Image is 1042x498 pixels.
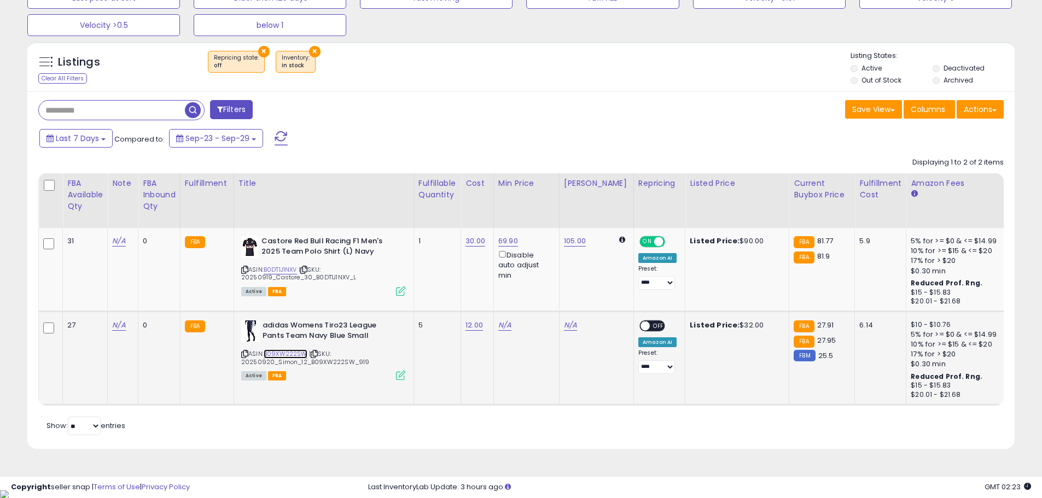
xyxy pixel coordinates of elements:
[859,236,898,246] div: 5.9
[11,482,190,493] div: seller snap | |
[638,253,677,263] div: Amazon AI
[638,337,677,347] div: Amazon AI
[690,236,781,246] div: $90.00
[238,178,409,189] div: Title
[944,63,985,73] label: Deactivated
[27,14,180,36] button: Velocity >0.5
[638,265,677,290] div: Preset:
[67,236,99,246] div: 31
[261,236,394,259] b: Castore Red Bull Racing F1 Men's 2025 Team Polo Shirt (L) Navy
[817,320,834,330] span: 27.91
[638,178,680,189] div: Repricing
[114,134,165,144] span: Compared to:
[263,320,395,343] b: adidas Womens Tiro23 League Pants Team Navy Blue Small
[911,256,1002,266] div: 17% for > $20
[264,349,307,359] a: B09XW222SW
[38,73,87,84] div: Clear All Filters
[794,236,814,248] small: FBA
[185,178,229,189] div: Fulfillment
[39,129,113,148] button: Last 7 Days
[214,62,259,69] div: off
[112,178,133,189] div: Note
[241,265,356,282] span: | SKU: 20250919_Castore_30_B0DT1J1NXV_L
[498,236,518,247] a: 69.90
[268,371,287,380] span: FBA
[112,236,125,247] a: N/A
[498,320,511,331] a: N/A
[845,100,902,119] button: Save View
[169,129,263,148] button: Sep-23 - Sep-29
[859,320,898,330] div: 6.14
[911,278,982,288] b: Reduced Prof. Rng.
[268,287,287,296] span: FBA
[112,320,125,331] a: N/A
[690,320,740,330] b: Listed Price:
[690,236,740,246] b: Listed Price:
[241,320,260,342] img: 31uukpB5WiL._SL40_.jpg
[465,178,489,189] div: Cost
[282,62,310,69] div: in stock
[67,320,99,330] div: 27
[794,320,814,332] small: FBA
[214,54,259,70] span: Repricing state :
[957,100,1004,119] button: Actions
[258,46,270,57] button: ×
[817,335,836,345] span: 27.95
[861,63,882,73] label: Active
[418,236,452,246] div: 1
[241,349,369,366] span: | SKU: 20250920_Simon_12_B09XW222SW_919
[911,320,1002,330] div: $10 - $10.76
[185,236,205,248] small: FBA
[911,288,1002,297] div: $15 - $15.83
[638,349,677,374] div: Preset:
[911,330,1002,339] div: 5% for >= $0 & <= $14.99
[418,320,452,330] div: 5
[142,482,190,492] a: Privacy Policy
[690,178,784,189] div: Listed Price
[58,55,100,70] h5: Listings
[498,249,551,280] div: Disable auto adjust min
[241,236,259,258] img: 31yEIFfib1L._SL40_.jpg
[241,287,266,296] span: All listings currently available for purchase on Amazon
[911,390,1002,400] div: $20.01 - $21.68
[911,236,1002,246] div: 5% for >= $0 & <= $14.99
[56,133,99,144] span: Last 7 Days
[94,482,140,492] a: Terms of Use
[309,46,321,57] button: ×
[912,157,1004,168] div: Displaying 1 to 2 of 2 items
[794,178,850,201] div: Current Buybox Price
[663,237,681,247] span: OFF
[46,420,125,431] span: Show: entries
[794,251,814,263] small: FBA
[564,320,577,331] a: N/A
[564,236,586,247] a: 105.00
[498,178,555,189] div: Min Price
[818,350,834,361] span: 25.5
[185,320,205,332] small: FBA
[911,381,1002,390] div: $15 - $15.83
[911,246,1002,256] div: 10% for >= $15 & <= $20
[650,321,667,331] span: OFF
[368,482,1031,493] div: Last InventoryLab Update: 3 hours ago.
[143,178,176,212] div: FBA inbound Qty
[944,75,973,85] label: Archived
[143,236,172,246] div: 0
[418,178,456,201] div: Fulfillable Quantity
[904,100,955,119] button: Columns
[851,51,1015,61] p: Listing States:
[282,54,310,70] span: Inventory :
[465,320,483,331] a: 12.00
[859,178,901,201] div: Fulfillment Cost
[794,336,814,348] small: FBA
[641,237,654,247] span: ON
[794,350,815,361] small: FBM
[911,189,917,199] small: Amazon Fees.
[861,75,901,85] label: Out of Stock
[911,359,1002,369] div: $0.30 min
[911,297,1002,306] div: $20.01 - $21.68
[817,236,834,246] span: 81.77
[911,339,1002,349] div: 10% for >= $15 & <= $20
[241,320,405,379] div: ASIN:
[264,265,297,274] a: B0DT1J1NXV
[911,178,1005,189] div: Amazon Fees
